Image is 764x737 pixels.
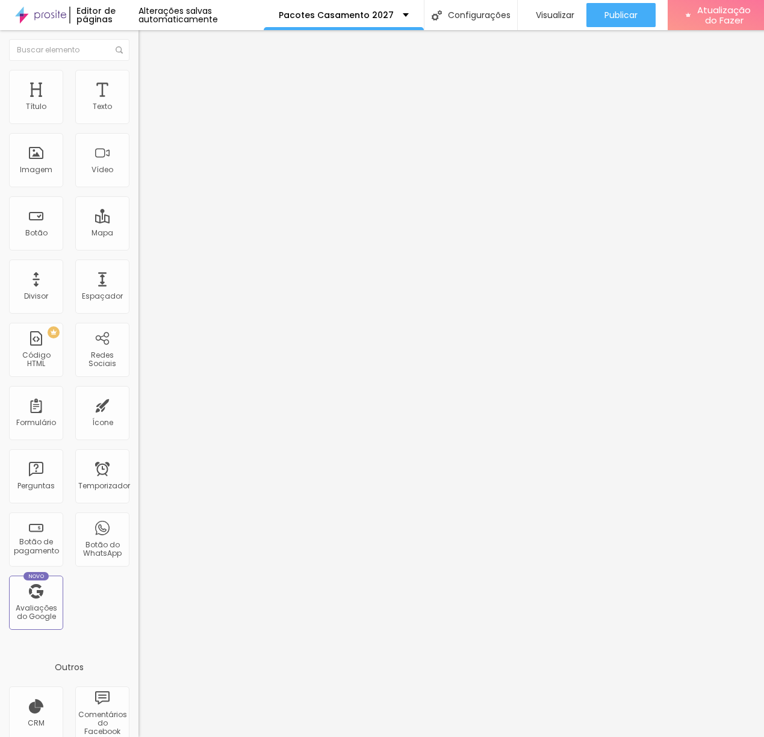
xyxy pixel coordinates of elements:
[22,350,51,368] font: Código HTML
[82,291,123,301] font: Espaçador
[16,603,57,621] font: Avaliações do Google
[92,228,113,238] font: Mapa
[116,46,123,54] img: Ícone
[28,573,45,580] font: Novo
[93,101,112,111] font: Texto
[138,5,218,25] font: Alterações salvas automaticamente
[279,9,394,21] font: Pacotes Casamento 2027
[14,536,59,555] font: Botão de pagamento
[586,3,656,27] button: Publicar
[20,164,52,175] font: Imagem
[432,10,442,20] img: Ícone
[448,9,511,21] font: Configurações
[25,228,48,238] font: Botão
[78,480,130,491] font: Temporizador
[24,291,48,301] font: Divisor
[536,9,574,21] font: Visualizar
[55,661,84,673] font: Outros
[76,5,116,25] font: Editor de páginas
[9,39,129,61] input: Buscar elemento
[26,101,46,111] font: Título
[604,9,638,21] font: Publicar
[697,4,751,26] font: Atualização do Fazer
[78,709,127,737] font: Comentários do Facebook
[89,350,116,368] font: Redes Sociais
[83,540,122,558] font: Botão do WhatsApp
[92,164,113,175] font: Vídeo
[518,3,586,27] button: Visualizar
[28,718,45,728] font: CRM
[16,417,56,428] font: Formulário
[17,480,55,491] font: Perguntas
[92,417,113,428] font: Ícone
